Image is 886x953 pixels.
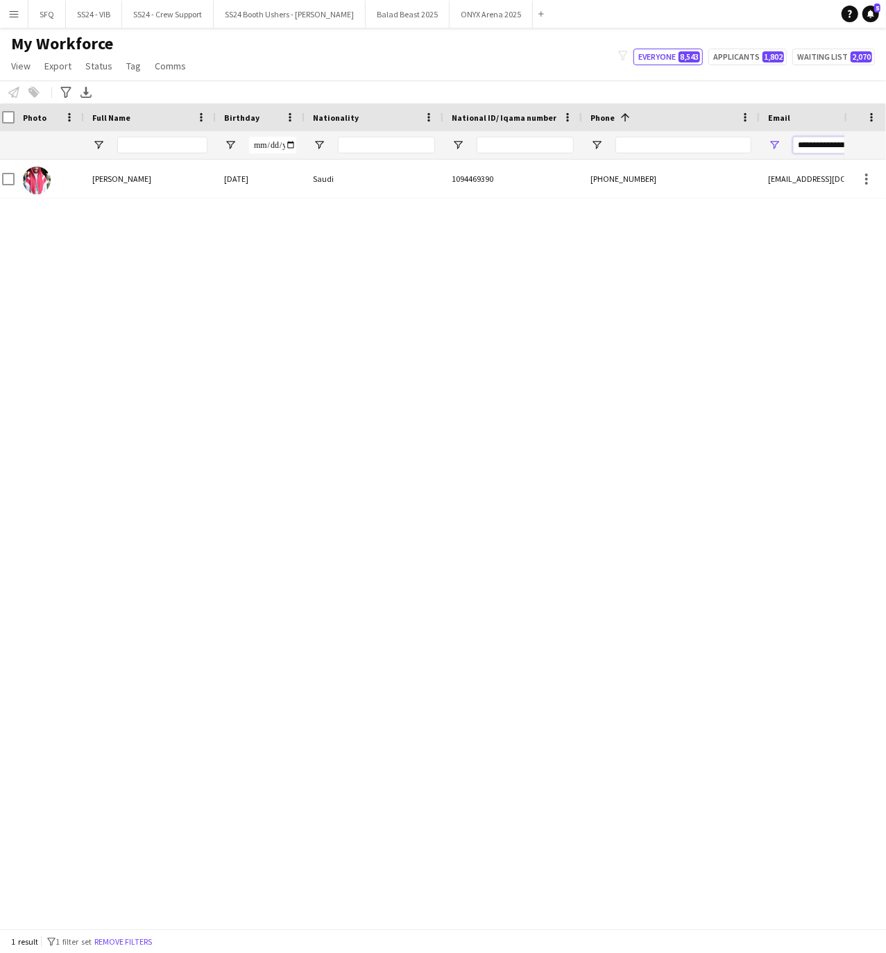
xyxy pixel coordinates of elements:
[792,49,875,65] button: Waiting list2,070
[249,137,296,153] input: Birthday Filter Input
[92,112,130,123] span: Full Name
[615,137,751,153] input: Phone Filter Input
[224,112,259,123] span: Birthday
[92,174,151,184] span: [PERSON_NAME]
[216,160,305,198] div: [DATE]
[11,60,31,72] span: View
[23,112,46,123] span: Photo
[452,112,556,123] span: National ID/ Iqama number
[92,139,105,151] button: Open Filter Menu
[582,160,760,198] div: [PHONE_NUMBER]
[117,137,207,153] input: Full Name Filter Input
[851,51,872,62] span: 2,070
[768,139,781,151] button: Open Filter Menu
[126,60,141,72] span: Tag
[23,167,51,194] img: Ali Adar
[224,139,237,151] button: Open Filter Menu
[66,1,122,28] button: SS24 - VIB
[452,139,464,151] button: Open Filter Menu
[214,1,366,28] button: SS24 Booth Ushers - [PERSON_NAME]
[58,84,74,101] app-action-btn: Advanced filters
[768,112,790,123] span: Email
[477,137,574,153] input: National ID/ Iqama number Filter Input
[633,49,703,65] button: Everyone8,543
[80,57,118,75] a: Status
[28,1,66,28] button: SFQ
[305,160,443,198] div: Saudi
[874,3,880,12] span: 5
[450,1,533,28] button: ONYX Arena 2025
[313,139,325,151] button: Open Filter Menu
[763,51,784,62] span: 1,802
[56,936,92,947] span: 1 filter set
[679,51,700,62] span: 8,543
[149,57,191,75] a: Comms
[11,33,113,54] span: My Workforce
[155,60,186,72] span: Comms
[39,57,77,75] a: Export
[122,1,214,28] button: SS24 - Crew Support
[78,84,94,101] app-action-btn: Export XLSX
[590,139,603,151] button: Open Filter Menu
[6,57,36,75] a: View
[708,49,787,65] button: Applicants1,802
[121,57,146,75] a: Tag
[313,112,359,123] span: Nationality
[590,112,615,123] span: Phone
[92,934,155,950] button: Remove filters
[452,174,493,184] span: 1094469390
[366,1,450,28] button: Balad Beast 2025
[338,137,435,153] input: Nationality Filter Input
[85,60,112,72] span: Status
[44,60,71,72] span: Export
[862,6,879,22] a: 5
